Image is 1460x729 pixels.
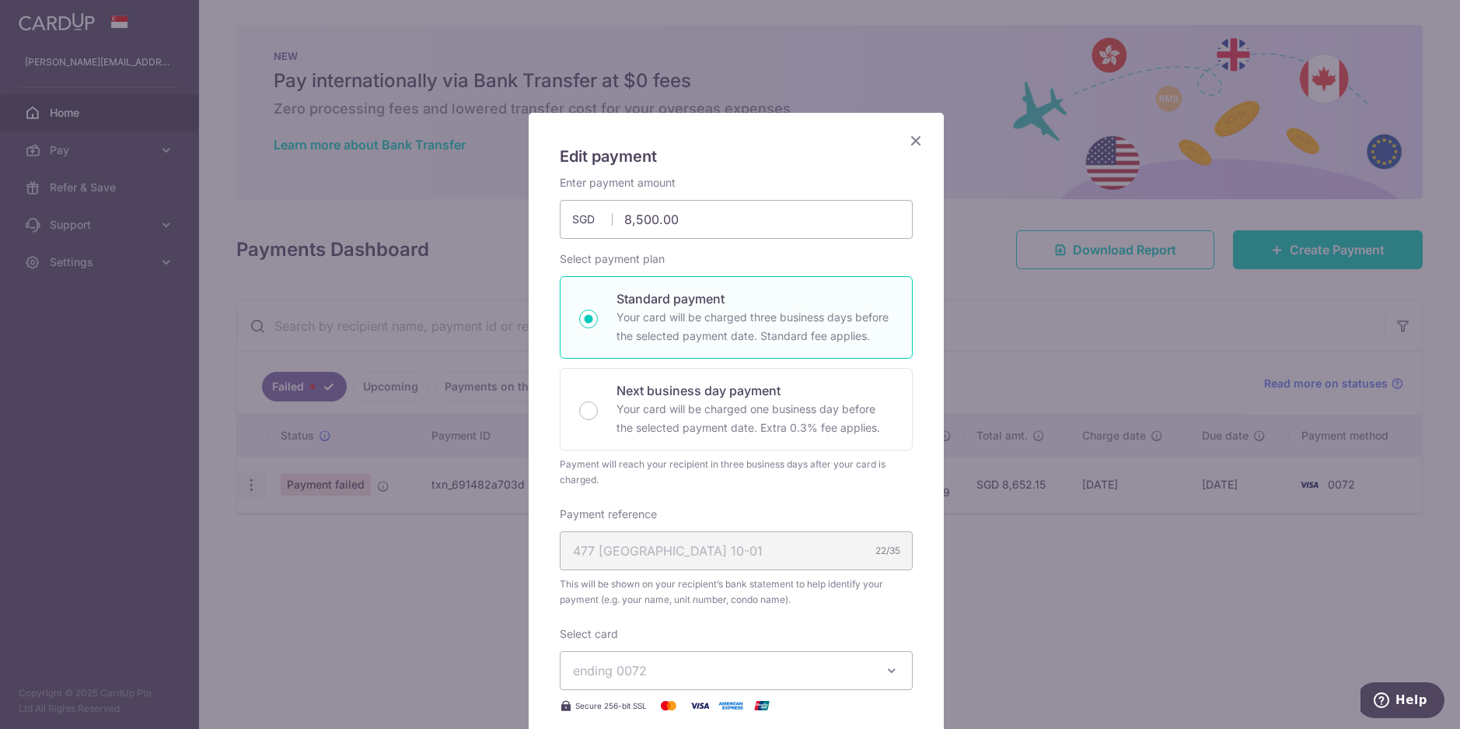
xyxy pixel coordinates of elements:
img: Visa [684,696,715,715]
img: UnionPay [746,696,777,715]
span: This will be shown on your recipient’s bank statement to help identify your payment (e.g. your na... [560,577,913,608]
span: ending 0072 [573,663,647,678]
img: Mastercard [653,696,684,715]
span: SGD [572,212,613,227]
p: Your card will be charged three business days before the selected payment date. Standard fee appl... [616,308,893,345]
p: Standard payment [616,289,893,308]
p: Next business day payment [616,381,893,400]
img: American Express [715,696,746,715]
iframe: Opens a widget where you can find more information [1360,682,1444,721]
label: Payment reference [560,506,657,522]
h5: Edit payment [560,144,913,169]
button: ending 0072 [560,651,913,690]
p: Your card will be charged one business day before the selected payment date. Extra 0.3% fee applies. [616,400,893,437]
input: 0.00 [560,200,913,239]
span: Secure 256-bit SSL [575,699,647,712]
div: 22/35 [875,543,900,559]
div: Payment will reach your recipient in three business days after your card is charged. [560,457,913,488]
label: Select payment plan [560,251,665,267]
button: Close [906,131,925,150]
label: Select card [560,626,618,642]
label: Enter payment amount [560,175,676,191]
